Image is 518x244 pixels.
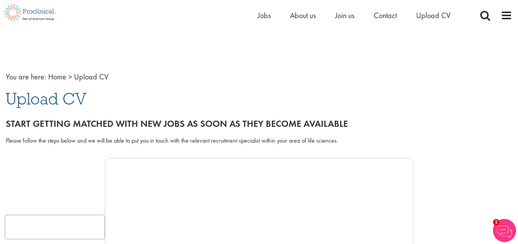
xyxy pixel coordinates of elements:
[6,136,512,145] div: Please follow the steps below and we will be able to put you in touch with the relevant recruitme...
[493,219,499,225] span: 1
[74,72,108,82] span: Upload CV
[6,119,512,129] h2: Start getting matched with new jobs as soon as they become available
[290,10,316,20] a: About us
[258,10,271,20] a: Jobs
[416,10,451,20] a: Upload CV
[48,72,66,82] a: breadcrumb link
[6,72,46,82] span: You are here:
[335,10,354,20] a: Join us
[374,10,397,20] a: Contact
[5,215,104,239] iframe: reCAPTCHA
[493,219,516,242] img: Chatbot
[68,72,72,82] span: >
[6,88,87,109] span: Upload CV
